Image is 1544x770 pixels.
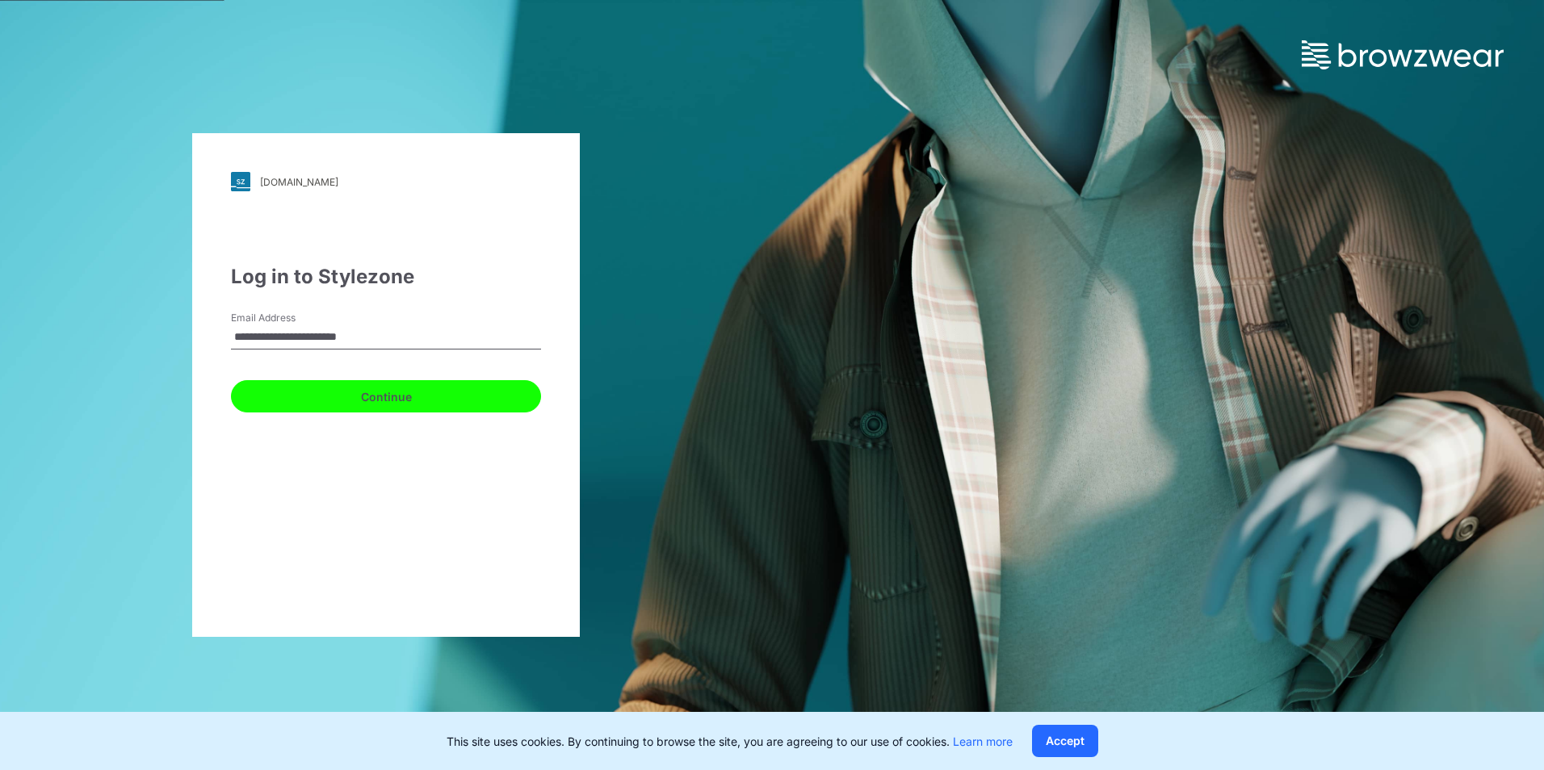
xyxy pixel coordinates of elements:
[260,176,338,188] div: [DOMAIN_NAME]
[231,311,344,325] label: Email Address
[231,262,541,291] div: Log in to Stylezone
[231,172,250,191] img: svg+xml;base64,PHN2ZyB3aWR0aD0iMjgiIGhlaWdodD0iMjgiIHZpZXdCb3g9IjAgMCAyOCAyOCIgZmlsbD0ibm9uZSIgeG...
[447,733,1013,750] p: This site uses cookies. By continuing to browse the site, you are agreeing to our use of cookies.
[1032,725,1098,757] button: Accept
[1302,40,1504,69] img: browzwear-logo.73288ffb.svg
[231,380,541,412] button: Continue
[231,172,541,191] a: [DOMAIN_NAME]
[953,734,1013,748] a: Learn more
